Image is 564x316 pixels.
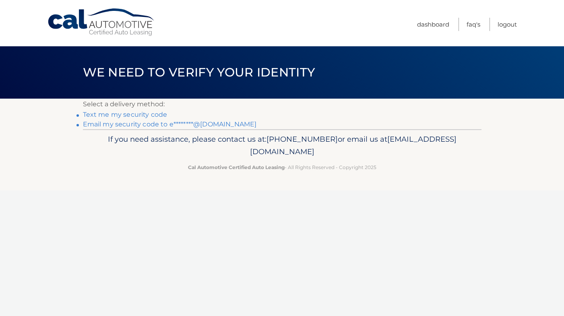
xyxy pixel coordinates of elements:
p: If you need assistance, please contact us at: or email us at [88,133,476,159]
span: [PHONE_NUMBER] [267,134,338,144]
span: We need to verify your identity [83,65,315,80]
a: Email my security code to e********@[DOMAIN_NAME] [83,120,257,128]
a: Logout [498,18,517,31]
a: Dashboard [417,18,449,31]
p: - All Rights Reserved - Copyright 2025 [88,163,476,171]
a: Cal Automotive [47,8,156,37]
a: Text me my security code [83,111,167,118]
a: FAQ's [467,18,480,31]
strong: Cal Automotive Certified Auto Leasing [188,164,285,170]
p: Select a delivery method: [83,99,481,110]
